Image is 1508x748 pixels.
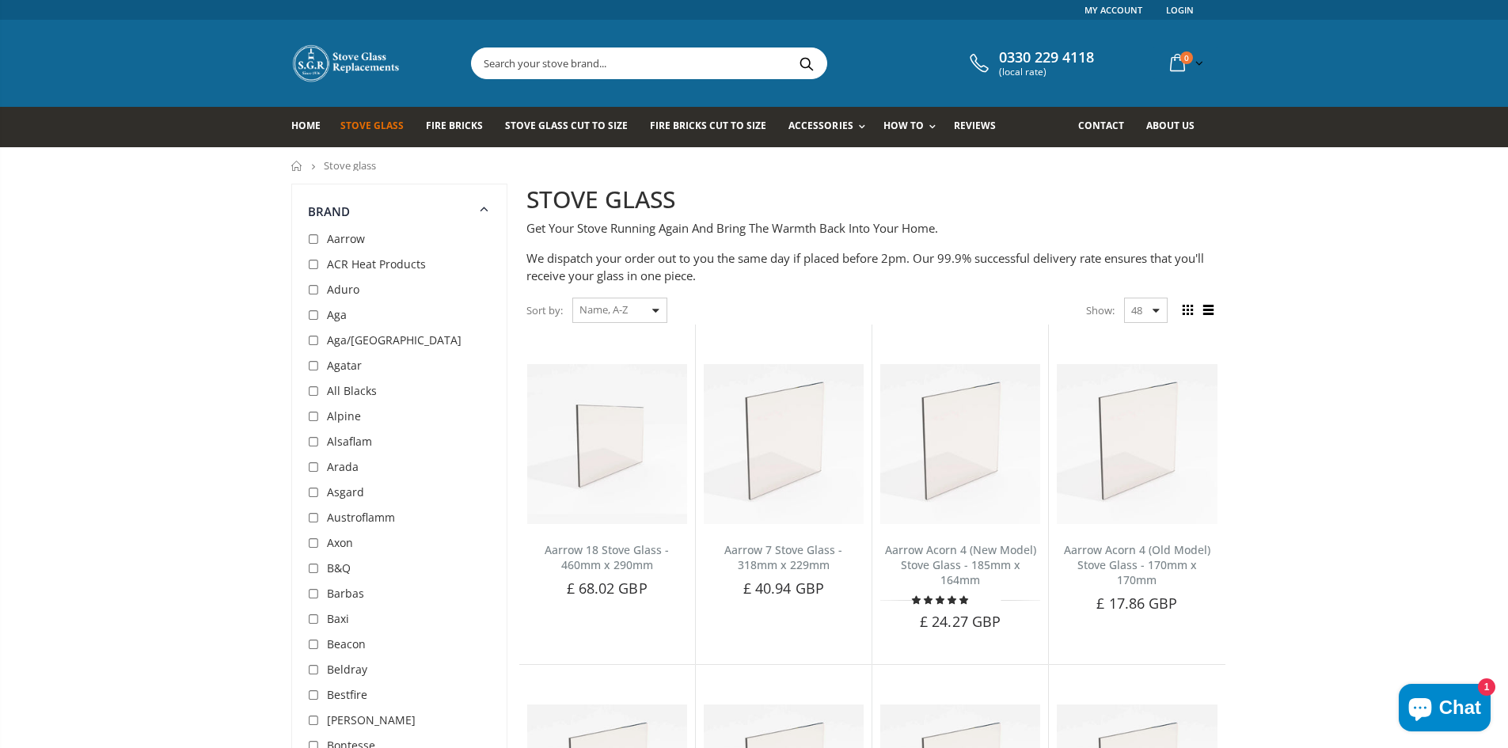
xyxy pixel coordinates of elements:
inbox-online-store-chat: Shopify online store chat [1394,684,1495,735]
span: £ 24.27 GBP [920,612,1001,631]
button: Search [789,48,825,78]
a: About us [1146,107,1206,147]
span: About us [1146,119,1195,132]
span: £ 17.86 GBP [1096,594,1177,613]
span: Contact [1078,119,1124,132]
span: 5.00 stars [912,594,971,606]
span: Barbas [327,586,364,601]
a: Home [291,161,303,171]
span: Axon [327,535,353,550]
span: How To [883,119,924,132]
span: Aduro [327,282,359,297]
a: 0 [1164,47,1206,78]
span: Fire Bricks Cut To Size [650,119,766,132]
span: Beacon [327,636,366,651]
span: Sort by: [526,297,563,325]
h2: STOVE GLASS [526,184,1217,216]
span: Aarrow [327,231,365,246]
a: Contact [1078,107,1136,147]
span: Aga [327,307,347,322]
p: We dispatch your order out to you the same day if placed before 2pm. Our 99.9% successful deliver... [526,249,1217,285]
span: ACR Heat Products [327,256,426,271]
span: Baxi [327,611,349,626]
img: Aarrow 18 Stove Glass [527,364,687,524]
span: Alsaflam [327,434,372,449]
a: Aarrow 7 Stove Glass - 318mm x 229mm [724,542,842,572]
a: Fire Bricks Cut To Size [650,107,778,147]
span: Show: [1086,298,1115,323]
span: Reviews [954,119,996,132]
img: Aarrow 7 Stove Glass [704,364,864,524]
span: Brand [308,203,351,219]
a: How To [883,107,944,147]
span: Arada [327,459,359,474]
span: List view [1200,302,1217,319]
span: 0330 229 4118 [999,49,1094,66]
a: Home [291,107,332,147]
span: Home [291,119,321,132]
img: Stove Glass Replacement [291,44,402,83]
a: Reviews [954,107,1008,147]
a: Fire Bricks [426,107,495,147]
a: Stove Glass [340,107,416,147]
span: Stove Glass Cut To Size [505,119,628,132]
span: Asgard [327,484,364,499]
a: Aarrow 18 Stove Glass - 460mm x 290mm [545,542,669,572]
a: Accessories [788,107,872,147]
a: 0330 229 4118 (local rate) [966,49,1094,78]
span: Stove Glass [340,119,404,132]
img: Aarrow Acorn 4 Old Model Stove Glass [1057,364,1217,524]
input: Search your stove brand... [472,48,1004,78]
a: Stove Glass Cut To Size [505,107,640,147]
span: Accessories [788,119,853,132]
span: B&Q [327,560,351,575]
span: Aga/[GEOGRAPHIC_DATA] [327,332,462,347]
span: Grid view [1179,302,1197,319]
span: Agatar [327,358,362,373]
span: Austroflamm [327,510,395,525]
img: Aarrow Acorn 4 New Model Stove Glass [880,364,1040,524]
span: £ 68.02 GBP [567,579,648,598]
a: Aarrow Acorn 4 (Old Model) Stove Glass - 170mm x 170mm [1064,542,1210,587]
p: Get Your Stove Running Again And Bring The Warmth Back Into Your Home. [526,219,1217,237]
span: Bestfire [327,687,367,702]
span: Beldray [327,662,367,677]
span: Alpine [327,408,361,423]
span: All Blacks [327,383,377,398]
span: (local rate) [999,66,1094,78]
span: [PERSON_NAME] [327,712,416,727]
span: Fire Bricks [426,119,483,132]
a: Aarrow Acorn 4 (New Model) Stove Glass - 185mm x 164mm [885,542,1036,587]
span: £ 40.94 GBP [743,579,824,598]
span: 0 [1180,51,1193,64]
span: Stove glass [324,158,376,173]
